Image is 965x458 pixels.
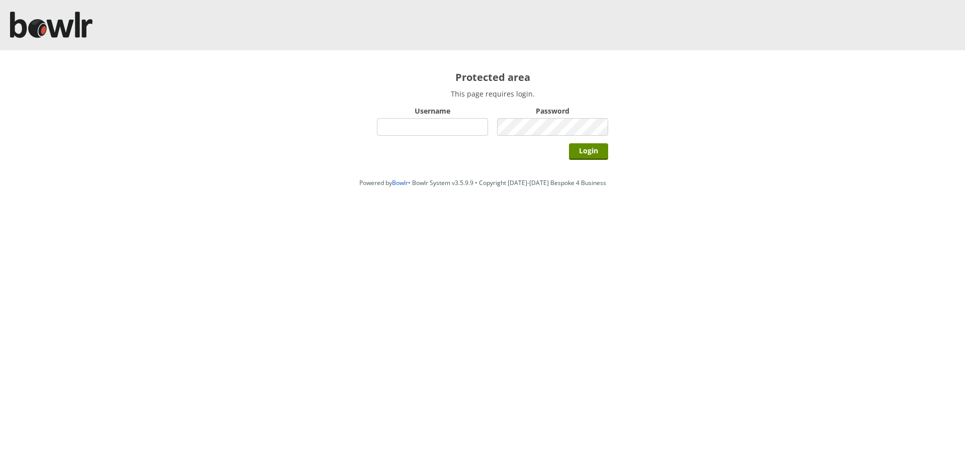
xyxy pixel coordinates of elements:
span: Powered by • Bowlr System v3.5.9.9 • Copyright [DATE]-[DATE] Bespoke 4 Business [359,178,606,187]
label: Password [497,106,608,116]
input: Login [569,143,608,160]
h2: Protected area [377,70,608,84]
p: This page requires login. [377,89,608,99]
a: Bowlr [392,178,408,187]
label: Username [377,106,488,116]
